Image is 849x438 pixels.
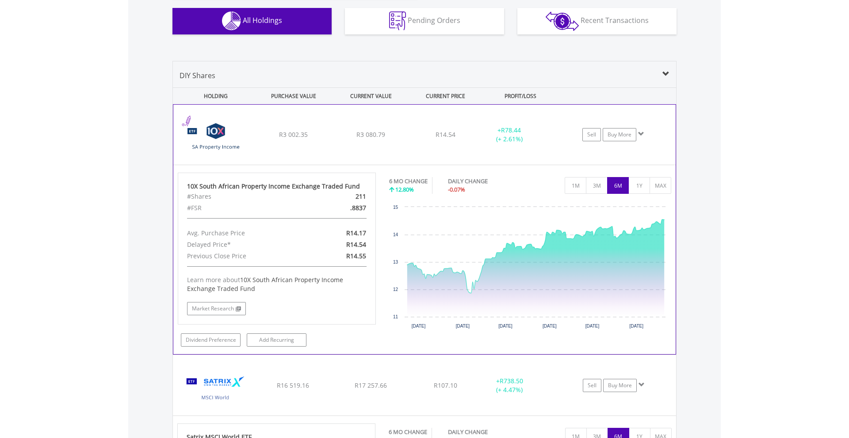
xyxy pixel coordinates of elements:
button: 6M [607,177,629,194]
text: [DATE] [585,324,599,328]
div: 211 [309,191,373,202]
span: 10X South African Property Income Exchange Traded Fund [187,276,343,293]
span: 12.80% [395,185,414,193]
img: transactions-zar-wht.png [546,11,579,31]
button: MAX [650,177,671,194]
img: pending_instructions-wht.png [389,11,406,30]
div: + (+ 2.61%) [476,126,543,143]
button: All Holdings [172,8,332,34]
div: #FSR [180,202,309,214]
div: Delayed Price* [180,239,309,250]
span: R14.17 [346,229,366,237]
img: TFSA.CSPROP.png [178,116,254,162]
text: 12 [393,287,398,292]
span: All Holdings [243,15,282,25]
span: R3 002.35 [279,130,308,139]
a: Sell [582,128,601,141]
span: R107.10 [434,381,457,389]
div: Avg. Purchase Price [180,227,309,239]
div: + (+ 4.47%) [476,377,543,394]
a: Add Recurring [247,333,306,347]
button: 1M [565,177,586,194]
text: [DATE] [455,324,470,328]
button: 3M [586,177,608,194]
div: Chart. Highcharts interactive chart. [389,203,672,335]
text: 14 [393,232,398,237]
text: [DATE] [629,324,643,328]
text: 15 [393,205,398,210]
span: R78.44 [501,126,521,134]
img: holdings-wht.png [222,11,241,30]
button: 1Y [628,177,650,194]
button: Recent Transactions [517,8,677,34]
text: 11 [393,314,398,319]
div: DAILY CHANGE [448,177,519,185]
div: Learn more about [187,276,367,293]
span: R16 519.16 [277,381,309,389]
svg: Interactive chart [389,203,671,335]
span: R14.55 [346,252,366,260]
span: Recent Transactions [581,15,649,25]
text: [DATE] [411,324,425,328]
a: Buy More [603,379,637,392]
text: [DATE] [543,324,557,328]
span: DIY Shares [180,71,215,80]
div: #Shares [180,191,309,202]
span: R14.54 [436,130,455,139]
span: R14.54 [346,240,366,249]
div: PROFIT/LOSS [482,88,558,104]
span: R738.50 [500,377,523,385]
span: R17 257.66 [355,381,387,389]
img: TFSA.STXWDM.png [177,366,253,413]
button: Pending Orders [345,8,504,34]
span: R3 080.79 [356,130,385,139]
a: Buy More [603,128,636,141]
div: PURCHASE VALUE [256,88,331,104]
a: Sell [583,379,601,392]
div: .8837 [309,202,373,214]
div: CURRENT VALUE [333,88,409,104]
a: Dividend Preference [181,333,241,347]
div: HOLDING [173,88,254,104]
div: DAILY CHANGE [448,428,519,436]
div: 6 MO CHANGE [389,428,427,436]
div: Previous Close Price [180,250,309,262]
span: Pending Orders [408,15,460,25]
span: -0.07% [448,185,465,193]
text: [DATE] [498,324,512,328]
div: 6 MO CHANGE [389,177,428,185]
text: 13 [393,260,398,264]
div: CURRENT PRICE [410,88,481,104]
a: Market Research [187,302,246,315]
div: 10X South African Property Income Exchange Traded Fund [187,182,367,191]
